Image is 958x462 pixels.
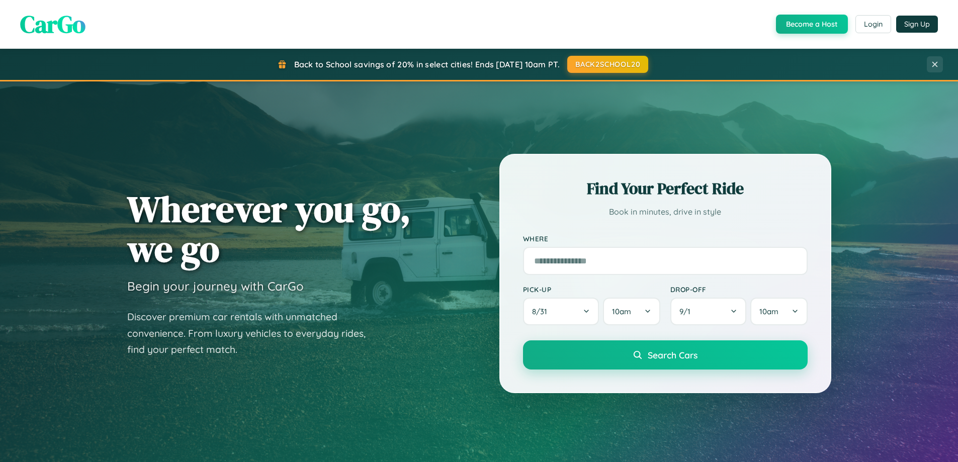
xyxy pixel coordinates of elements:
button: 9/1 [670,298,747,325]
button: BACK2SCHOOL20 [567,56,648,73]
button: Become a Host [776,15,848,34]
span: Back to School savings of 20% in select cities! Ends [DATE] 10am PT. [294,59,560,69]
h3: Begin your journey with CarGo [127,279,304,294]
button: 10am [603,298,660,325]
span: CarGo [20,8,85,41]
span: 10am [612,307,631,316]
button: Search Cars [523,340,808,369]
span: 10am [759,307,778,316]
p: Discover premium car rentals with unmatched convenience. From luxury vehicles to everyday rides, ... [127,309,379,358]
button: 10am [750,298,807,325]
h2: Find Your Perfect Ride [523,177,808,200]
span: Search Cars [648,349,698,360]
label: Pick-up [523,285,660,294]
label: Where [523,234,808,243]
span: 9 / 1 [679,307,695,316]
button: 8/31 [523,298,599,325]
span: 8 / 31 [532,307,552,316]
button: Sign Up [896,16,938,33]
label: Drop-off [670,285,808,294]
button: Login [855,15,891,33]
h1: Wherever you go, we go [127,189,411,268]
p: Book in minutes, drive in style [523,205,808,219]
